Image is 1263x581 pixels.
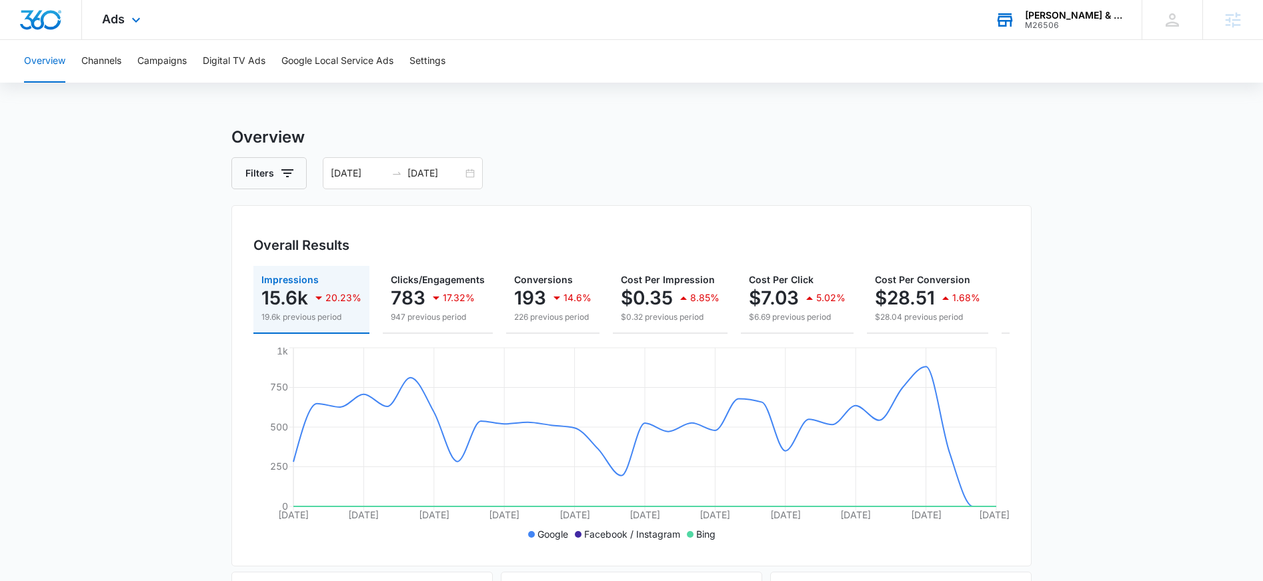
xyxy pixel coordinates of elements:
span: to [391,168,402,179]
p: 15.6k [261,287,308,308]
p: Facebook / Instagram [584,527,680,541]
button: Filters [231,157,307,189]
span: Cost Per Conversion [875,274,970,285]
p: 226 previous period [514,311,591,323]
input: Start date [331,166,386,181]
tspan: [DATE] [278,509,309,520]
tspan: 0 [282,500,288,512]
tspan: [DATE] [419,509,449,520]
button: Google Local Service Ads [281,40,393,83]
button: Digital TV Ads [203,40,265,83]
p: 20.23% [325,293,361,302]
input: End date [407,166,463,181]
p: 947 previous period [391,311,485,323]
span: Cost Per Impression [621,274,715,285]
tspan: [DATE] [700,509,730,520]
button: Settings [409,40,445,83]
p: $6.69 previous period [749,311,846,323]
p: 14.6% [563,293,591,302]
p: $28.04 previous period [875,311,980,323]
button: Overview [24,40,65,83]
span: swap-right [391,168,402,179]
tspan: 250 [270,460,288,472]
p: 1.68% [952,293,980,302]
tspan: [DATE] [911,509,942,520]
span: Clicks/Engagements [391,274,485,285]
p: 17.32% [443,293,475,302]
tspan: 1k [277,345,288,356]
p: Google [537,527,568,541]
button: Channels [81,40,121,83]
tspan: [DATE] [979,509,1010,520]
p: 5.02% [816,293,846,302]
tspan: [DATE] [770,509,801,520]
div: account id [1025,21,1122,30]
button: Campaigns [137,40,187,83]
div: account name [1025,10,1122,21]
h3: Overview [231,125,1032,149]
p: $7.03 [749,287,799,308]
span: Impressions [261,274,319,285]
p: 783 [391,287,425,308]
p: 19.6k previous period [261,311,361,323]
span: Conversions [514,274,573,285]
p: 8.85% [690,293,720,302]
p: $28.51 [875,287,935,308]
p: $0.35 [621,287,673,308]
tspan: [DATE] [840,509,871,520]
p: $0.32 previous period [621,311,720,323]
tspan: 500 [270,421,288,432]
tspan: [DATE] [489,509,519,520]
h3: Overall Results [253,235,349,255]
span: Ads [102,12,125,26]
tspan: [DATE] [559,509,590,520]
p: Bing [696,527,716,541]
tspan: [DATE] [629,509,660,520]
p: 193 [514,287,546,308]
span: Cost Per Click [749,274,814,285]
tspan: 750 [270,381,288,392]
tspan: [DATE] [348,509,379,520]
